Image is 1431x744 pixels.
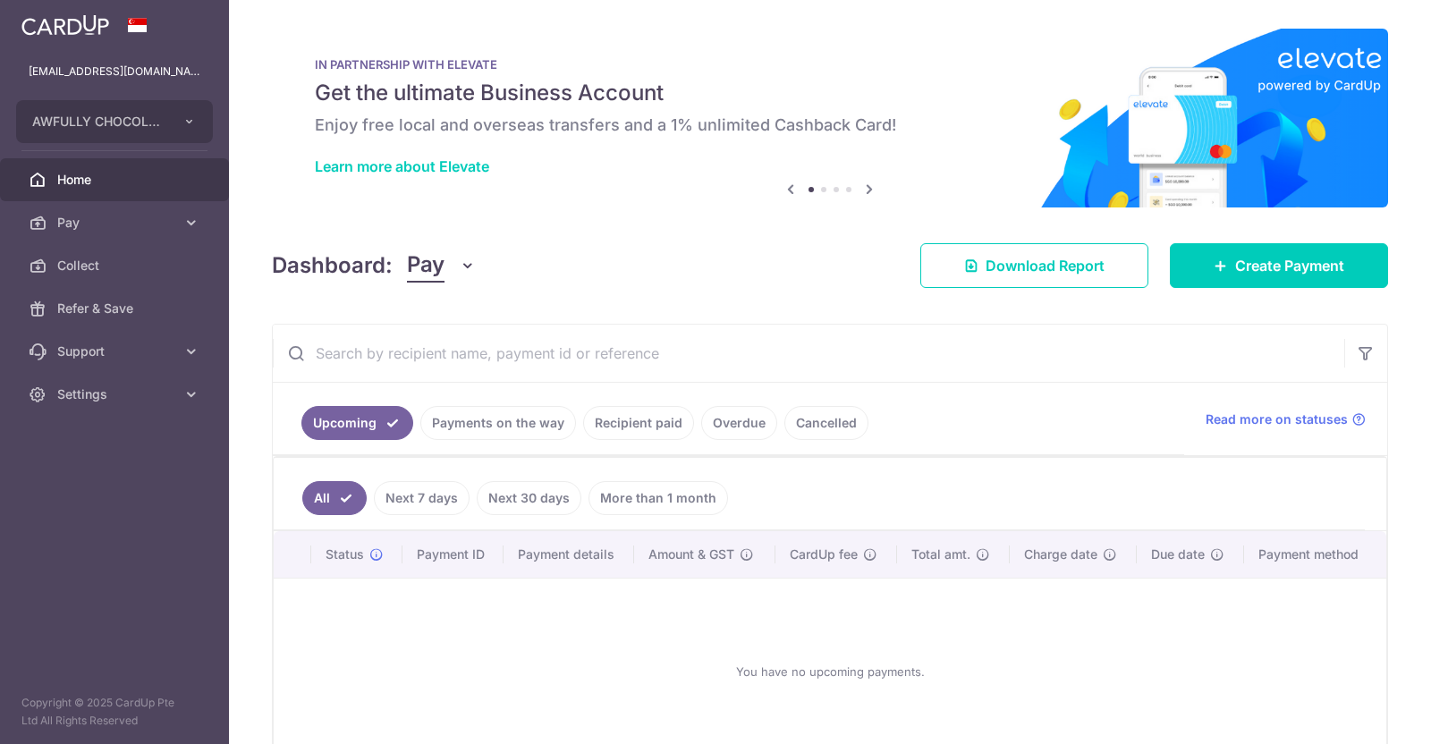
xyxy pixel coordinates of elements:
[16,100,213,143] button: AWFULLY CHOCOLATE CENTRAL KITCHEN PTE. LTD.
[504,531,635,578] th: Payment details
[701,406,777,440] a: Overdue
[790,545,858,563] span: CardUp fee
[315,57,1345,72] p: IN PARTNERSHIP WITH ELEVATE
[407,249,476,283] button: Pay
[315,157,489,175] a: Learn more about Elevate
[1235,255,1344,276] span: Create Payment
[32,113,165,131] span: AWFULLY CHOCOLATE CENTRAL KITCHEN PTE. LTD.
[420,406,576,440] a: Payments on the way
[648,545,734,563] span: Amount & GST
[1151,545,1205,563] span: Due date
[402,531,504,578] th: Payment ID
[1206,410,1348,428] span: Read more on statuses
[273,325,1344,382] input: Search by recipient name, payment id or reference
[57,300,175,317] span: Refer & Save
[315,114,1345,136] h6: Enjoy free local and overseas transfers and a 1% unlimited Cashback Card!
[784,406,868,440] a: Cancelled
[301,406,413,440] a: Upcoming
[374,481,470,515] a: Next 7 days
[986,255,1105,276] span: Download Report
[57,385,175,403] span: Settings
[57,257,175,275] span: Collect
[272,249,393,282] h4: Dashboard:
[477,481,581,515] a: Next 30 days
[1244,531,1386,578] th: Payment method
[1206,410,1366,428] a: Read more on statuses
[57,171,175,189] span: Home
[1170,243,1388,288] a: Create Payment
[583,406,694,440] a: Recipient paid
[1024,545,1097,563] span: Charge date
[272,29,1388,207] img: Renovation banner
[588,481,728,515] a: More than 1 month
[21,14,109,36] img: CardUp
[57,342,175,360] span: Support
[29,63,200,80] p: [EMAIL_ADDRESS][DOMAIN_NAME]
[57,214,175,232] span: Pay
[326,545,364,563] span: Status
[920,243,1148,288] a: Download Report
[302,481,367,515] a: All
[911,545,970,563] span: Total amt.
[315,79,1345,107] h5: Get the ultimate Business Account
[407,249,445,283] span: Pay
